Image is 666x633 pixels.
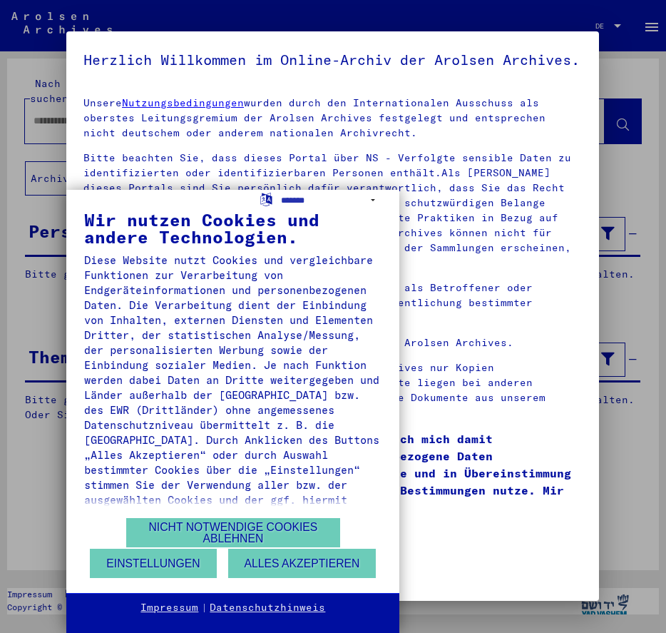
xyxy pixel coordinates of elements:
[90,549,216,578] button: Einstellungen
[126,518,340,547] button: Nicht notwendige Cookies ablehnen
[228,549,376,578] button: Alles akzeptieren
[140,601,198,615] a: Impressum
[210,601,325,615] a: Datenschutzhinweis
[84,253,381,552] div: Diese Website nutzt Cookies und vergleichbare Funktionen zur Verarbeitung von Endgeräteinformatio...
[281,190,381,211] select: Sprache auswählen
[259,192,274,206] label: Sprache auswählen
[84,211,381,245] div: Wir nutzen Cookies und andere Technologien.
